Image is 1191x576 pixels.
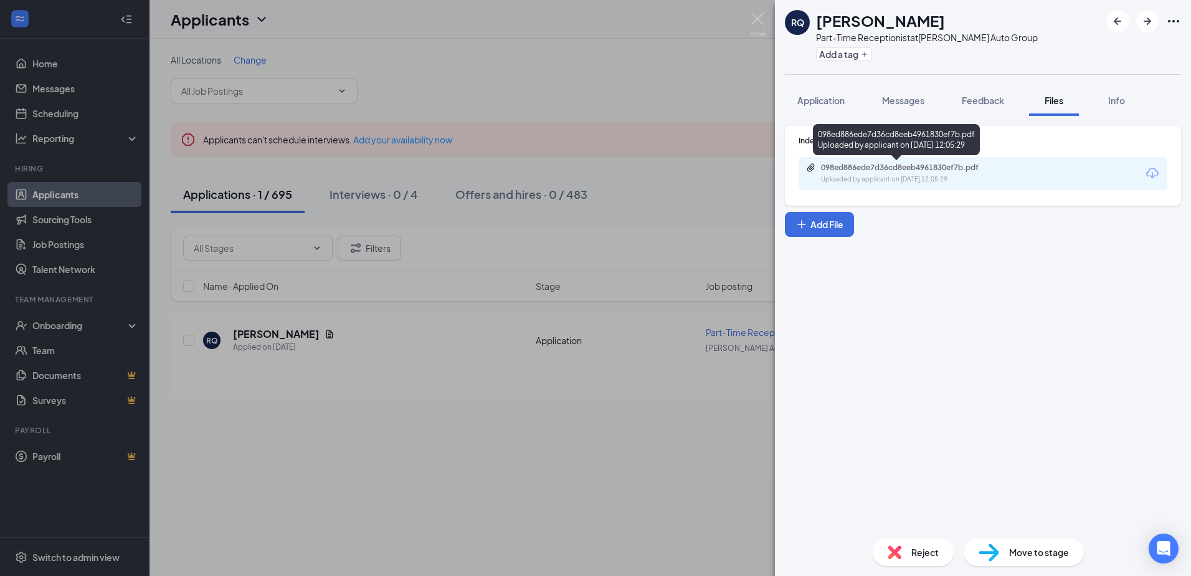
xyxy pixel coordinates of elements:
span: Feedback [962,95,1004,106]
svg: Plus [795,218,808,231]
button: ArrowRight [1136,10,1159,32]
div: Uploaded by applicant on [DATE] 12:05:29 [821,175,1008,185]
div: Part-Time Receptionist at [PERSON_NAME] Auto Group [816,31,1038,44]
button: Add FilePlus [785,212,854,237]
span: Files [1045,95,1063,106]
div: 098ed886ede7d36cd8eeb4961830ef7b.pdf [821,163,995,173]
h1: [PERSON_NAME] [816,10,945,31]
svg: ArrowLeftNew [1110,14,1125,29]
span: Application [797,95,845,106]
span: Info [1108,95,1125,106]
div: RQ [791,16,804,29]
button: ArrowLeftNew [1106,10,1129,32]
button: PlusAdd a tag [816,47,871,60]
div: Open Intercom Messenger [1149,534,1179,564]
span: Reject [911,545,939,559]
div: Indeed Resume [799,135,1167,146]
span: Messages [882,95,924,106]
div: 098ed886ede7d36cd8eeb4961830ef7b.pdf Uploaded by applicant on [DATE] 12:05:29 [813,124,980,155]
svg: Paperclip [806,163,816,173]
svg: Plus [861,50,868,58]
svg: ArrowRight [1140,14,1155,29]
svg: Ellipses [1166,14,1181,29]
svg: Download [1145,166,1160,181]
span: Move to stage [1009,545,1069,559]
a: Paperclip098ed886ede7d36cd8eeb4961830ef7b.pdfUploaded by applicant on [DATE] 12:05:29 [806,163,1008,185]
